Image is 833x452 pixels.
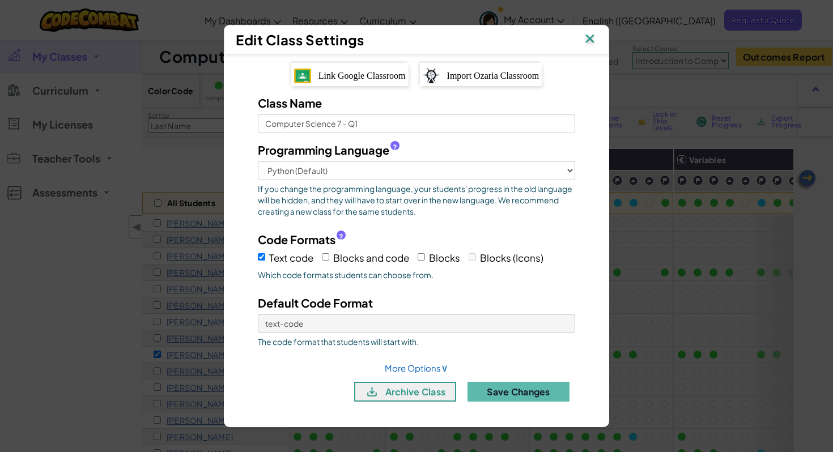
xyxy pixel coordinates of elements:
span: Programming Language [258,142,389,158]
span: Default Code Format [258,296,373,310]
span: Which code formats students can choose from. [258,269,575,280]
span: ? [393,143,397,152]
button: Save Changes [467,382,569,402]
span: Text code [269,251,313,264]
input: Blocks and code [322,253,329,261]
span: The code format that students will start with. [258,336,575,347]
input: Text code [258,253,265,261]
img: ozaria-logo.png [423,67,440,83]
img: IconClose.svg [583,31,597,48]
span: Code Formats [258,231,335,248]
span: Edit Class Settings [236,31,364,48]
span: Link Google Classroom [318,71,406,80]
span: Class Name [258,96,322,110]
span: Blocks (Icons) [480,251,543,264]
input: Blocks [418,253,425,261]
span: Blocks and code [333,251,409,264]
a: More Options [385,363,448,373]
input: Blocks (Icons) [469,253,476,261]
span: Import Ozaria Classroom [447,71,539,80]
span: ∨ [441,361,448,374]
img: IconArchive.svg [365,385,379,399]
button: archive class [354,382,456,402]
span: ? [339,232,343,241]
span: If you change the programming language, your students' progress in the old language will be hidde... [258,183,575,217]
img: IconGoogleClassroom.svg [294,69,311,83]
span: Blocks [429,251,460,264]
